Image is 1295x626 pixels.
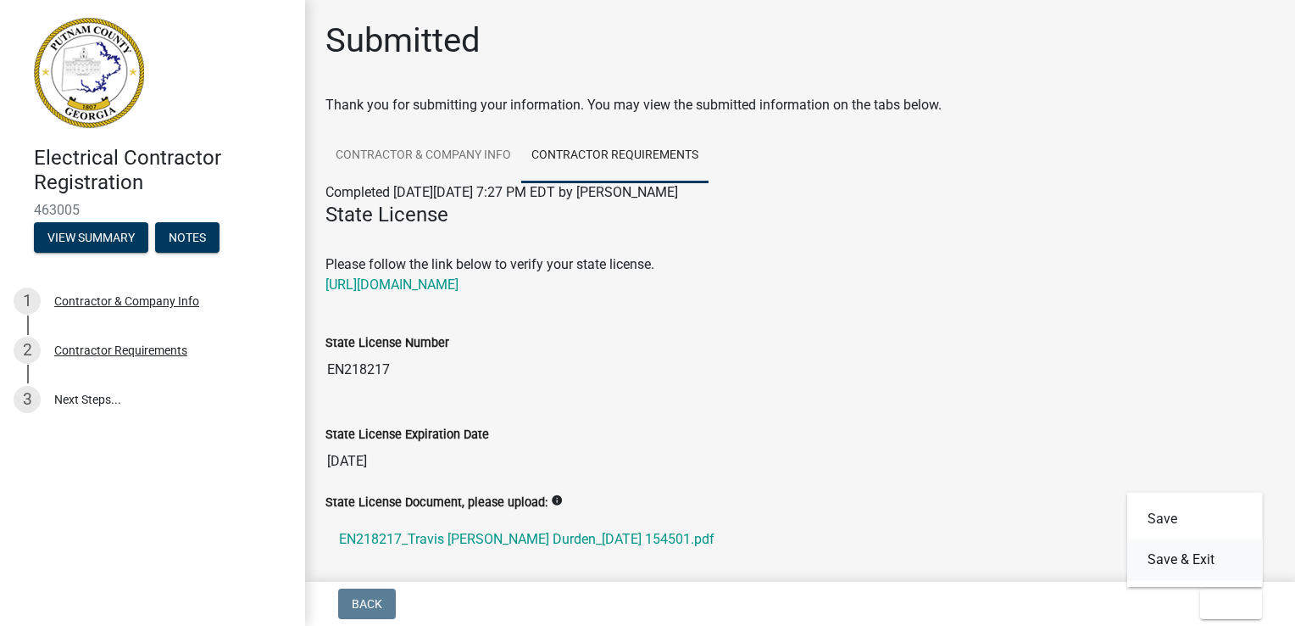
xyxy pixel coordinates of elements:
img: Putnam County, Georgia [34,18,144,128]
button: Save & Exit [1127,539,1263,580]
wm-modal-confirm: Summary [34,232,148,245]
span: Back [352,597,382,611]
button: View Summary [34,222,148,253]
h4: Electrical Contractor Registration [34,146,292,195]
button: Save [1127,499,1263,539]
p: Please follow the link below to verify your state license. [325,234,1275,295]
button: Back [338,589,396,619]
a: [URL][DOMAIN_NAME] [325,277,459,293]
button: Notes [155,222,220,253]
label: State License Number [325,338,449,349]
span: Completed [DATE][DATE] 7:27 PM EDT by [PERSON_NAME] [325,184,678,200]
span: Exit [1214,597,1238,611]
div: Exit [1127,492,1263,587]
div: Contractor Requirements [54,344,187,356]
h4: State License [325,203,1275,227]
div: 1 [14,288,41,315]
div: 3 [14,386,41,413]
wm-modal-confirm: Notes [155,232,220,245]
div: 2 [14,337,41,364]
a: EN218217_Travis [PERSON_NAME] Durden_[DATE] 154501.pdf [325,519,1275,560]
div: Contractor & Company Info [54,295,199,307]
button: Exit [1200,589,1262,619]
a: Contractor Requirements [521,129,709,183]
label: State License Document, please upload: [325,497,547,509]
a: Contractor & Company Info [325,129,521,183]
h1: Submitted [325,20,481,61]
i: info [551,495,563,506]
span: 463005 [34,202,271,218]
label: State License Expiration Date [325,429,489,441]
div: Thank you for submitting your information. You may view the submitted information on the tabs below. [325,95,1275,115]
